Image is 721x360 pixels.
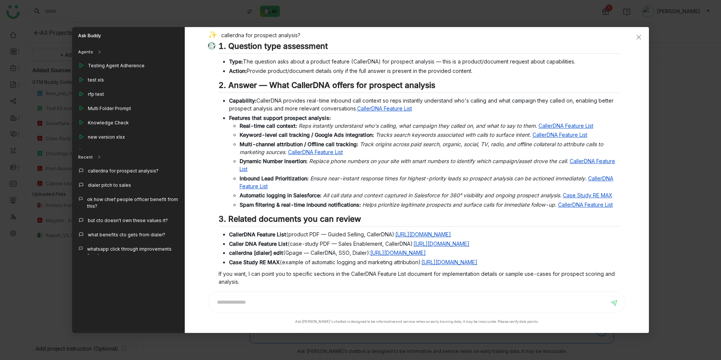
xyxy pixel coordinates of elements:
a: CallerDNA Feature List [240,175,613,189]
h2: 2. Answer — What CallerDNA offers for prospect analysis [219,80,620,93]
div: Knowledge Check [88,119,129,126]
em: Ensure near-instant response times for highest-priority leads so prospect analysis can be actione... [310,175,587,182]
a: CallerDNA Feature List [288,149,343,155]
li: Provide product/document details only if the full answer is present in the provided content. [229,67,620,75]
img: play_outline.svg [78,105,84,111]
em: Track origins across paid search, organic, social, TV, radio, and offline collateral to attribute... [240,141,603,155]
strong: Capability: [229,97,256,104]
em: Helps prioritize legitimate prospects and surface calls for immediate follow-up. [362,201,557,208]
div: Agents [78,49,93,55]
h2: 3. Related documents you can review [219,214,620,227]
img: callout.svg [78,182,84,188]
div: callerdna for prospect analysis? [208,31,620,41]
button: Close [629,27,649,47]
strong: Caller DNA Feature List [229,241,288,247]
strong: Features that support prospect analysis: [229,115,331,121]
em: Tracks search keywords associated with calls to surface intent. [376,132,531,138]
li: (example of automatic logging and marketing attribution): [229,258,620,266]
em: Reps instantly understand who's calling, what campaign they called on, and what to say to them. [299,123,537,129]
img: callout.svg [78,231,84,237]
div: new version xlsx [88,134,125,141]
img: callout.svg [78,246,83,251]
strong: callerdna [dialer] edit [229,250,283,256]
div: but cto doesn't own these values rt? [88,217,168,224]
div: dialer pitch to sales [88,182,131,189]
strong: Multi-channel attribution / Offline call tracking: [240,141,358,147]
p: If you want, I can point you to specific sections in the CallerDNA Feature List document for impl... [219,270,620,286]
img: play_outline.svg [78,91,84,97]
strong: Type: [229,58,243,65]
div: Agents [72,44,185,59]
a: [URL][DOMAIN_NAME] [395,231,451,237]
strong: Spam filtering & real-time inbound notifications: [240,201,361,208]
li: The question asks about a product feature (CallerDNA) for prospect analysis — this is a product/d... [229,57,620,65]
div: rfp test [88,91,104,98]
li: CallerDNA provides real-time inbound call context so reps instantly understand who's calling and ... [229,97,620,112]
h2: 1. Question type assessment [219,41,620,54]
a: CallerDNA Feature List [357,105,412,112]
div: Ask [PERSON_NAME]'s chatbot is designed to be informative and service relies on early training da... [295,319,538,324]
div: what benefits cto gets from dialer? [88,231,165,238]
img: play_outline.svg [78,134,84,140]
li: (product PDF — Guided Selling, CallerDNA): [229,230,620,238]
strong: Dynamic Number Insertion: [240,158,308,164]
a: CallerDNA Feature List [538,123,593,129]
a: CallerDNA Feature List [532,132,587,138]
a: [URL][DOMAIN_NAME] [414,241,469,247]
strong: Action: [229,68,247,74]
img: callout.svg [78,196,83,201]
img: play_outline.svg [78,119,84,126]
li: (Gpage — CallerDNA, SSO, Dialer): [229,249,620,257]
strong: Inbound Lead Prioritization: [240,175,309,182]
div: Multi Folder Prompt [88,105,131,112]
img: play_outline.svg [78,148,84,154]
a: [URL][DOMAIN_NAME] [370,250,426,256]
div: ok how chief people officer benefit from this? [87,196,179,210]
strong: Automatic logging in Salesforce: [240,192,321,198]
img: callout.svg [78,217,84,223]
div: Ask Buddy [72,27,185,44]
em: All call data and context captured in Salesforce for 360° visibility and ongoing prospect analysis. [323,192,561,198]
a: [URL][DOMAIN_NAME] [422,259,477,265]
div: Testing Agent Adherence [88,62,145,69]
div: whatsapp click through improvements for plum [87,246,179,259]
div: Recent [78,154,93,160]
em: Replace phone numbers on your site with smart numbers to identify which campaign/asset drove the ... [309,158,568,164]
a: Case Study RE MAX [563,192,612,198]
div: Recent [72,150,185,165]
li: (case-study PDF — Sales Enablement, CallerDNA): [229,240,620,248]
strong: Real-time call context: [240,123,297,129]
img: play_outline.svg [78,77,84,83]
a: CallerDNA Feature List [558,201,613,208]
strong: CallerDNA Feature List [229,231,286,237]
div: callerdna for prospect analysis? [88,168,158,174]
strong: Case Study RE MAX [229,259,280,265]
div: test xls [88,77,104,83]
img: play_outline.svg [78,62,84,68]
img: callout.svg [78,168,84,174]
strong: Keyword-level call tracking / Google Ads integration: [240,132,374,138]
div: Customers Only [88,148,124,155]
